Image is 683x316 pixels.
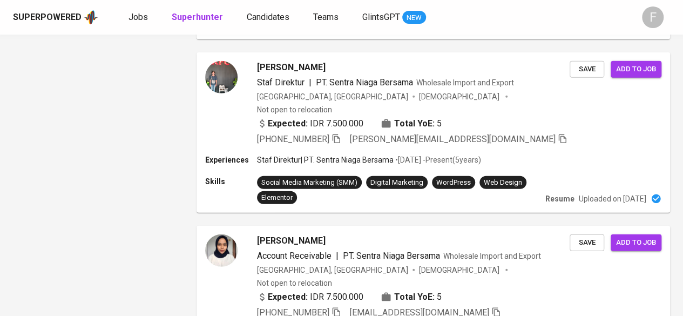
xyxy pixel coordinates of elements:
img: f730fb2c59eea8ff7bca02d53633653b.jpg [205,61,238,93]
span: GlintsGPT [362,12,400,22]
span: [PHONE_NUMBER] [257,134,329,144]
p: Not open to relocation [257,104,332,115]
div: [GEOGRAPHIC_DATA], [GEOGRAPHIC_DATA] [257,265,408,275]
span: NEW [402,12,426,23]
span: | [309,76,312,89]
a: Jobs [129,11,150,24]
div: Digital Marketing [370,178,423,188]
span: [PERSON_NAME] [257,61,326,74]
b: Expected: [268,291,308,304]
span: PT. Sentra Niaga Bersama [343,251,440,261]
span: 5 [437,117,442,130]
button: Save [570,234,604,251]
span: [PERSON_NAME] [257,234,326,247]
span: Add to job [616,63,656,76]
span: Account Receivable [257,251,332,261]
span: Teams [313,12,339,22]
span: Wholesale Import and Export [416,78,514,87]
p: • [DATE] - Present ( 5 years ) [394,154,481,165]
a: Superhunter [172,11,225,24]
p: Staf Direktur | PT. Sentra Niaga Bersama [257,154,394,165]
button: Add to job [611,61,661,78]
p: Skills [205,176,257,187]
a: Teams [313,11,341,24]
a: GlintsGPT NEW [362,11,426,24]
b: Total YoE: [394,117,435,130]
span: Jobs [129,12,148,22]
div: WordPress [436,178,471,188]
div: Elementor [261,193,293,203]
div: Superpowered [13,11,82,24]
button: Save [570,61,604,78]
span: PT. Sentra Niaga Bersama [316,77,413,88]
span: Staf Direktur [257,77,305,88]
span: [PERSON_NAME][EMAIL_ADDRESS][DOMAIN_NAME] [350,134,556,144]
div: Social Media Marketing (SMM) [261,178,357,188]
b: Superhunter [172,12,223,22]
b: Expected: [268,117,308,130]
a: Superpoweredapp logo [13,9,98,25]
div: F [642,6,664,28]
span: [DEMOGRAPHIC_DATA] [419,91,501,102]
a: [PERSON_NAME]Staf Direktur|PT. Sentra Niaga BersamaWholesale Import and Export[GEOGRAPHIC_DATA], ... [197,52,670,213]
div: IDR 7.500.000 [257,291,363,304]
div: IDR 7.500.000 [257,117,363,130]
p: Experiences [205,154,257,165]
div: Web Design [484,178,522,188]
p: Resume [545,193,574,204]
p: Uploaded on [DATE] [579,193,646,204]
button: Add to job [611,234,661,251]
img: app logo [84,9,98,25]
p: Not open to relocation [257,278,332,288]
a: Candidates [247,11,292,24]
span: [DEMOGRAPHIC_DATA] [419,265,501,275]
span: Save [575,63,599,76]
span: Candidates [247,12,289,22]
span: Add to job [616,237,656,249]
span: Save [575,237,599,249]
span: 5 [437,291,442,304]
div: [GEOGRAPHIC_DATA], [GEOGRAPHIC_DATA] [257,91,408,102]
img: 071cb5f3da00add491861aa72424d364.jpeg [205,234,238,267]
span: Wholesale Import and Export [443,252,541,260]
span: | [336,250,339,263]
b: Total YoE: [394,291,435,304]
